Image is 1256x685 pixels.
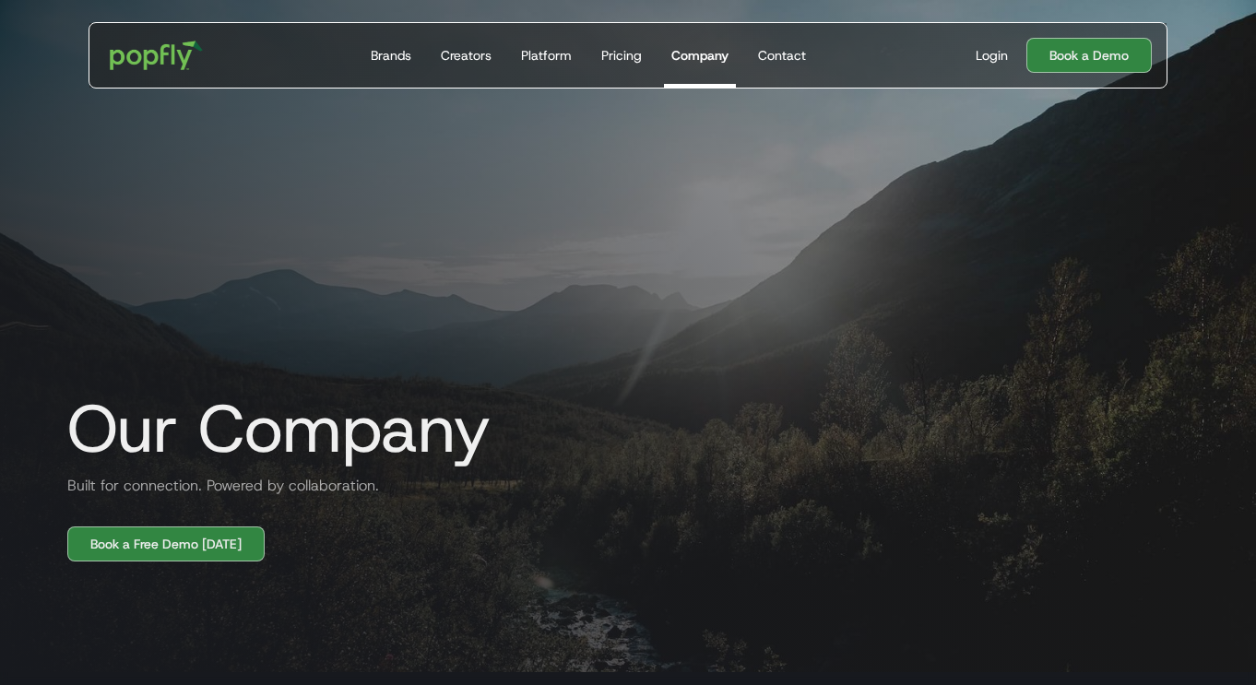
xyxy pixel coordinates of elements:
h1: Our Company [53,392,491,466]
a: Brands [363,23,419,88]
div: Platform [521,46,572,65]
div: Login [976,46,1008,65]
a: home [97,28,216,83]
div: Company [671,46,729,65]
div: Brands [371,46,411,65]
a: Book a Free Demo [DATE] [67,526,265,561]
a: Creators [433,23,499,88]
div: Contact [758,46,806,65]
div: Pricing [601,46,642,65]
a: Login [968,46,1015,65]
a: Book a Demo [1026,38,1152,73]
a: Pricing [594,23,649,88]
h2: Built for connection. Powered by collaboration. [53,475,379,497]
div: Creators [441,46,492,65]
a: Platform [514,23,579,88]
a: Contact [751,23,813,88]
a: Company [664,23,736,88]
